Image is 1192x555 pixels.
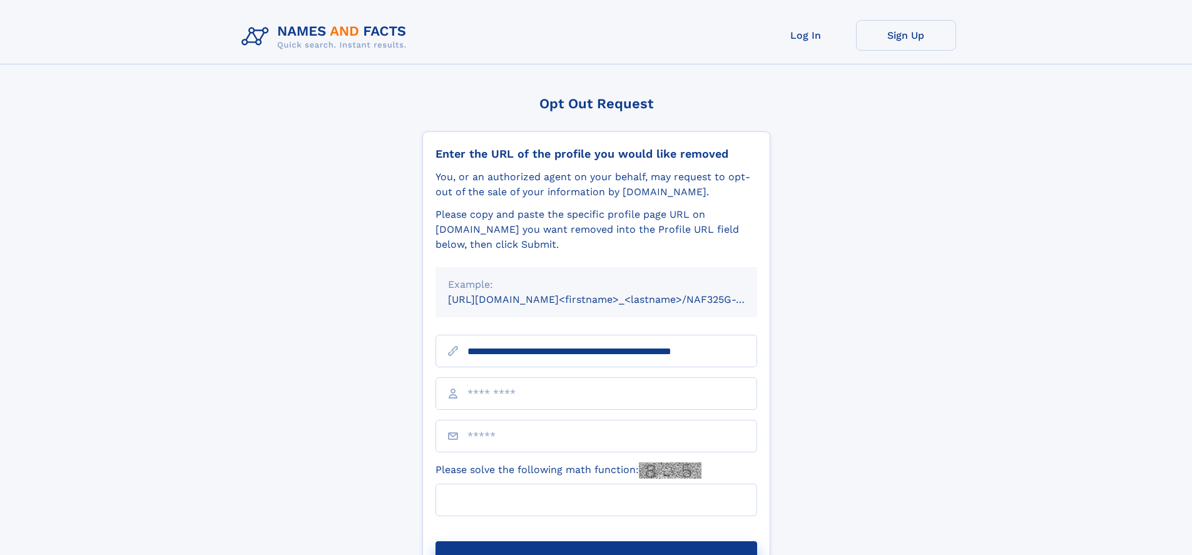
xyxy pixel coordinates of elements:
[448,293,781,305] small: [URL][DOMAIN_NAME]<firstname>_<lastname>/NAF325G-xxxxxxxx
[436,170,757,200] div: You, or an authorized agent on your behalf, may request to opt-out of the sale of your informatio...
[436,462,701,479] label: Please solve the following math function:
[856,20,956,51] a: Sign Up
[237,20,417,54] img: Logo Names and Facts
[756,20,856,51] a: Log In
[436,147,757,161] div: Enter the URL of the profile you would like removed
[422,96,770,111] div: Opt Out Request
[436,207,757,252] div: Please copy and paste the specific profile page URL on [DOMAIN_NAME] you want removed into the Pr...
[448,277,745,292] div: Example:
